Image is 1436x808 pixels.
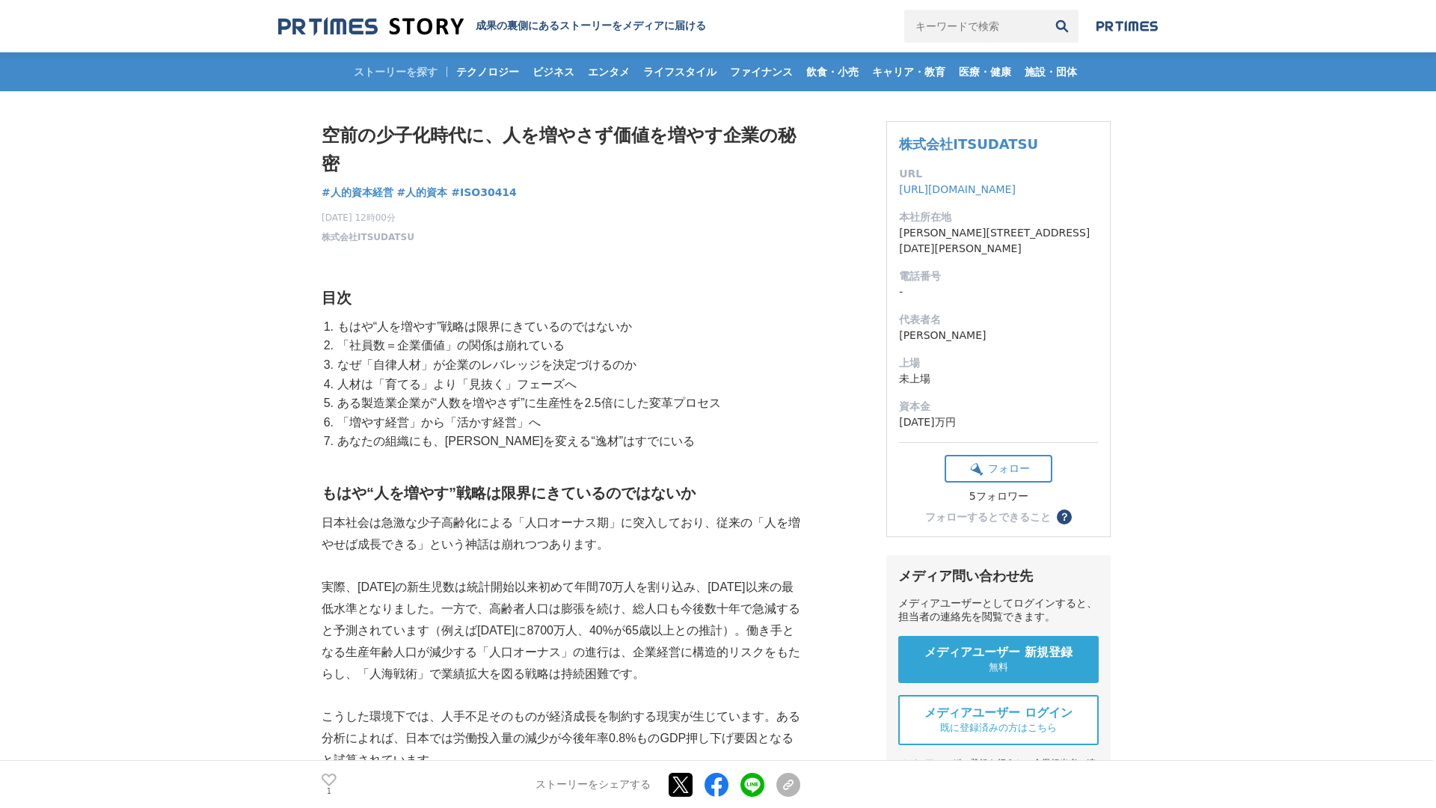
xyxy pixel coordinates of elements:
[322,706,800,771] p: こうした環境下では、人手不足そのものが経済成長を制約する現実が生じています。ある分析によれば、日本では労働投入量の減少が今後年率0.8%ものGDP押し下げ要因となると試算されています。
[899,355,1098,371] dt: 上場
[334,317,800,337] li: もはや“人を増やす”戦略は限界にきているのではないか
[898,567,1099,585] div: メディア問い合わせ先
[397,185,448,201] a: #人的資本
[899,399,1098,414] dt: 資本金
[334,375,800,394] li: 人材は「育てる」より「見抜く」フェーズへ
[637,65,722,79] span: ライフスタイル
[898,597,1099,624] div: メディアユーザーとしてログインすると、担当者の連絡先を閲覧できます。
[925,512,1051,522] div: フォローするとできること
[334,394,800,413] li: ある製造業企業が“人数を増やさず”に生産性を2.5倍にした変革プロセス
[1046,10,1078,43] button: 検索
[899,284,1098,300] dd: -
[1019,65,1083,79] span: 施設・団体
[334,413,800,432] li: 「増やす経営」から「活かす経営」へ
[945,455,1052,483] button: フォロー
[924,706,1073,721] span: メディアユーザー ログイン
[322,230,414,244] a: 株式会社ITSUDATSU
[322,185,393,201] a: #人的資本経営
[940,721,1057,735] span: 既に登録済みの方はこちら
[536,778,651,792] p: ストーリーをシェアする
[898,695,1099,745] a: メディアユーザー ログイン 既に登録済みの方はこちら
[800,65,865,79] span: 飲食・小売
[945,490,1052,504] div: 5フォロワー
[322,577,800,685] p: 実際、[DATE]の新生児数は統計開始以来初めて年間70万人を割り込み、[DATE]以来の最低水準となりました。一方で、高齢者人口は膨張を続け、総人口も今後数十年で急減すると予測されています（例...
[899,166,1098,182] dt: URL
[866,52,951,91] a: キャリア・教育
[899,312,1098,328] dt: 代表者名
[322,512,800,556] p: 日本社会は急激な少子高齢化による「人口オーナス期」に突入しており、従来の「人を増やせば成長できる」という神話は崩れつつあります。
[899,414,1098,430] dd: [DATE]万円
[924,645,1073,661] span: メディアユーザー 新規登録
[334,355,800,375] li: なぜ「自律人材」が企業のレバレッジを決定づけるのか
[322,186,393,199] span: #人的資本経営
[1019,52,1083,91] a: 施設・団体
[904,10,1046,43] input: キーワードで検索
[953,52,1017,91] a: 医療・健康
[898,636,1099,683] a: メディアユーザー 新規登録 無料
[899,328,1098,343] dd: [PERSON_NAME]
[322,788,337,795] p: 1
[527,52,580,91] a: ビジネス
[322,211,414,224] span: [DATE] 12時00分
[899,183,1016,195] a: [URL][DOMAIN_NAME]
[451,186,517,199] span: #ISO30414
[1057,509,1072,524] button: ？
[1096,20,1158,32] img: prtimes
[322,290,352,306] strong: 目次
[397,186,448,199] span: #人的資本
[899,225,1098,257] dd: [PERSON_NAME][STREET_ADDRESS][DATE][PERSON_NAME]
[450,52,525,91] a: テクノロジー
[899,136,1038,152] a: 株式会社ITSUDATSU
[322,121,800,179] h1: 空前の少子化時代に、人を増やさず価値を増やす企業の秘密
[527,65,580,79] span: ビジネス
[899,269,1098,284] dt: 電話番号
[476,19,706,33] h2: 成果の裏側にあるストーリーをメディアに届ける
[278,16,464,37] img: 成果の裏側にあるストーリーをメディアに届ける
[724,52,799,91] a: ファイナンス
[724,65,799,79] span: ファイナンス
[334,432,800,451] li: あなたの組織にも、[PERSON_NAME]を変える“逸材”はすでにいる
[899,371,1098,387] dd: 未上場
[989,661,1008,674] span: 無料
[582,52,636,91] a: エンタメ
[278,16,706,37] a: 成果の裏側にあるストーリーをメディアに届ける 成果の裏側にあるストーリーをメディアに届ける
[637,52,722,91] a: ライフスタイル
[866,65,951,79] span: キャリア・教育
[450,65,525,79] span: テクノロジー
[451,185,517,201] a: #ISO30414
[953,65,1017,79] span: 医療・健康
[800,52,865,91] a: 飲食・小売
[582,65,636,79] span: エンタメ
[1059,512,1070,522] span: ？
[899,209,1098,225] dt: 本社所在地
[322,485,696,501] strong: もはや“人を増やす”戦略は限界にきているのではないか
[334,336,800,355] li: 「社員数＝企業価値」の関係は崩れている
